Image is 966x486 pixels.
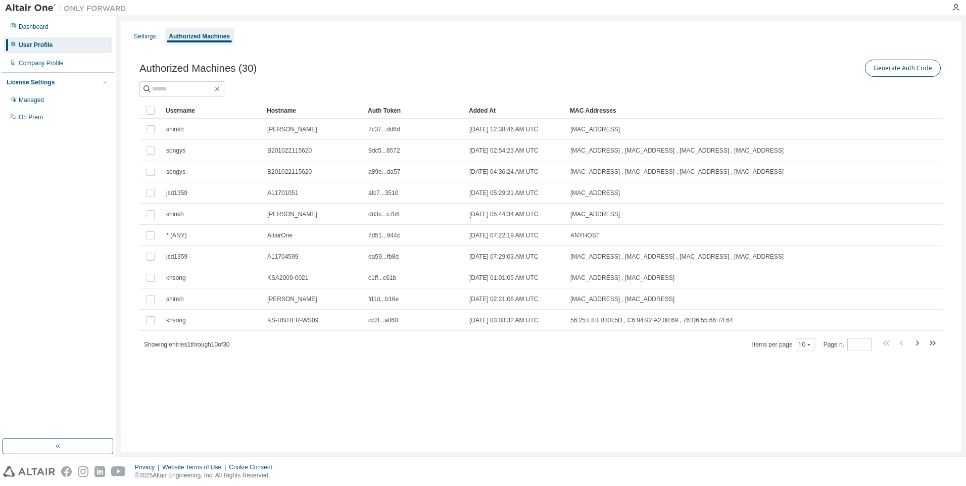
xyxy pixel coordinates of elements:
div: Hostname [267,103,360,119]
span: [DATE] 03:03:32 AM UTC [469,316,539,324]
span: Authorized Machines (30) [139,63,257,74]
div: On Prem [19,113,43,121]
span: [MAC_ADDRESS] , [MAC_ADDRESS] , [MAC_ADDRESS] , [MAC_ADDRESS] [570,253,784,261]
span: 7d51...944c [368,231,400,239]
img: altair_logo.svg [3,466,55,477]
div: MAC Addresses [570,103,837,119]
span: [DATE] 02:54:23 AM UTC [469,147,539,155]
span: [PERSON_NAME] [267,210,317,218]
button: Generate Auth Code [865,60,941,77]
span: ANYHOST [570,231,600,239]
button: 10 [798,341,812,349]
span: [DATE] 07:29:03 AM UTC [469,253,539,261]
div: Username [166,103,259,119]
span: [MAC_ADDRESS] , [MAC_ADDRESS] [570,274,674,282]
span: 9dc5...8572 [368,147,400,155]
span: B201022115620 [267,168,312,176]
span: [DATE] 02:21:08 AM UTC [469,295,539,303]
span: ea59...fb8d [368,253,399,261]
div: Added At [469,103,562,119]
span: AltairOne [267,231,293,239]
span: A11704599 [267,253,298,261]
span: [MAC_ADDRESS] [570,125,620,133]
div: Authorized Machines [169,32,230,40]
span: 56:25:E8:EB:08:5D , C6:94:92:A2:00:69 , 76:D6:55:66:74:64 [570,316,733,324]
span: jsd1359 [166,189,187,197]
span: shinkh [166,295,184,303]
span: [DATE] 05:29:21 AM UTC [469,189,539,197]
span: [MAC_ADDRESS] [570,210,620,218]
div: License Settings [7,78,55,86]
p: © 2025 Altair Engineering, Inc. All Rights Reserved. [135,471,278,480]
span: Showing entries 1 through 10 of 30 [144,341,230,348]
div: Website Terms of Use [162,463,229,471]
span: khsong [166,274,186,282]
span: [PERSON_NAME] [267,295,317,303]
span: [MAC_ADDRESS] , [MAC_ADDRESS] [570,295,674,303]
span: songys [166,168,185,176]
span: khsong [166,316,186,324]
span: Page n. [824,338,872,351]
img: linkedin.svg [94,466,105,477]
span: [DATE] 01:01:05 AM UTC [469,274,539,282]
span: shinkh [166,125,184,133]
span: songys [166,147,185,155]
span: [DATE] 05:44:34 AM UTC [469,210,539,218]
img: Altair One [5,3,131,13]
span: a89e...da57 [368,168,400,176]
span: fd1d...b16e [368,295,399,303]
span: [DATE] 07:22:19 AM UTC [469,231,539,239]
span: 7c37...dd6d [368,125,400,133]
span: cc2f...a060 [368,316,398,324]
span: shinkh [166,210,184,218]
span: [DATE] 12:38:46 AM UTC [469,125,539,133]
span: afc7...3510 [368,189,398,197]
img: youtube.svg [111,466,126,477]
div: Cookie Consent [229,463,278,471]
div: Auth Token [368,103,461,119]
span: Items per page [752,338,814,351]
span: A11701051 [267,189,298,197]
span: db3c...c7b6 [368,210,400,218]
span: * (ANY) [166,231,187,239]
span: B201022115620 [267,147,312,155]
span: [MAC_ADDRESS] , [MAC_ADDRESS] , [MAC_ADDRESS] , [MAC_ADDRESS] [570,147,784,155]
span: jsd1359 [166,253,187,261]
div: Managed [19,96,44,104]
div: Company Profile [19,59,64,67]
span: c1ff...c61b [368,274,396,282]
span: [PERSON_NAME] [267,125,317,133]
span: [MAC_ADDRESS] [570,189,620,197]
img: facebook.svg [61,466,72,477]
div: User Profile [19,41,53,49]
span: KS-RNTIER-WS09 [267,316,318,324]
span: KSA2009-0021 [267,274,308,282]
img: instagram.svg [78,466,88,477]
div: Dashboard [19,23,49,31]
div: Privacy [135,463,162,471]
span: [DATE] 04:36:24 AM UTC [469,168,539,176]
span: [MAC_ADDRESS] , [MAC_ADDRESS] , [MAC_ADDRESS] , [MAC_ADDRESS] [570,168,784,176]
div: Settings [134,32,156,40]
